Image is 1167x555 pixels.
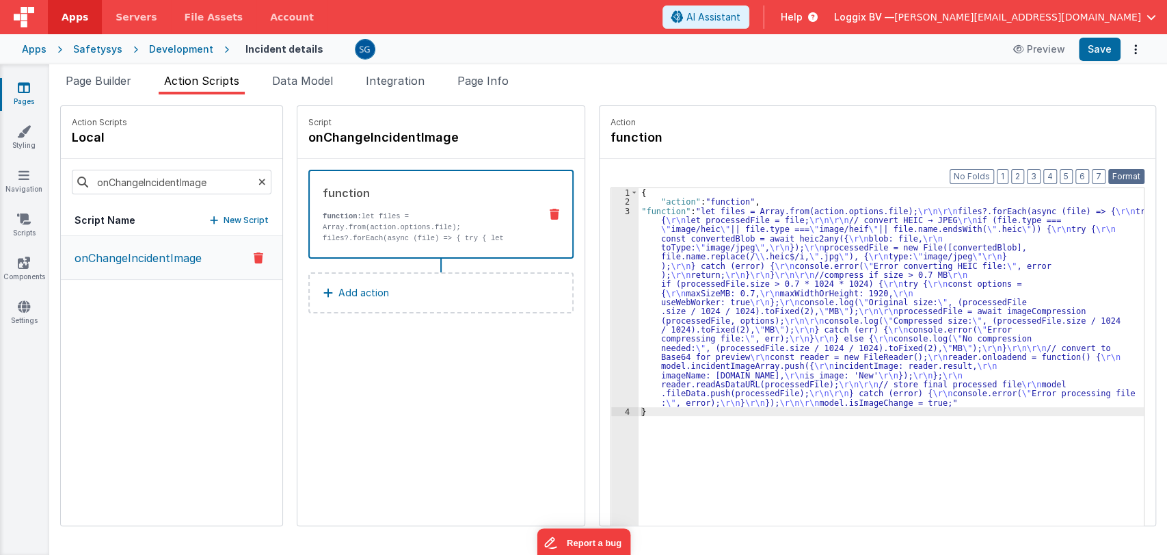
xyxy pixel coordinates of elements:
button: Options [1126,40,1145,59]
input: Search scripts [72,170,271,194]
strong: function: [323,212,362,220]
button: AI Assistant [662,5,749,29]
span: Help [781,10,803,24]
span: Integration [366,74,425,88]
p: let files = Array.from(action.options.file); [323,211,528,233]
button: onChangeIncidentImage [61,236,282,280]
span: Page Builder [66,74,131,88]
p: Action Scripts [72,117,127,128]
div: Apps [22,42,46,56]
span: Page Info [457,74,509,88]
span: Action Scripts [164,74,239,88]
button: 2 [1011,169,1024,184]
span: File Assets [185,10,243,24]
button: Loggix BV — [PERSON_NAME][EMAIL_ADDRESS][DOMAIN_NAME] [834,10,1156,24]
div: Safetysys [73,42,122,56]
h4: Incident details [245,44,323,54]
button: Preview [1005,38,1073,60]
div: 3 [611,207,639,407]
button: 4 [1043,169,1057,184]
h4: onChangeIncidentImage [308,128,513,147]
p: New Script [224,214,269,227]
p: Add action [338,285,389,301]
div: Development [149,42,213,56]
div: 4 [611,407,639,416]
button: Save [1079,38,1121,61]
p: Action [611,117,1144,128]
button: 6 [1075,169,1089,184]
button: 3 [1027,169,1041,184]
p: files?.forEach(async (file) => { try { let processedFile = file; [323,233,528,255]
span: Servers [116,10,157,24]
button: New Script [210,214,269,227]
p: Script [308,117,574,128]
img: 385c22c1e7ebf23f884cbf6fb2c72b80 [356,40,375,59]
h4: local [72,128,127,147]
button: 7 [1092,169,1105,184]
h5: Script Name [75,214,135,227]
button: Add action [308,272,574,313]
div: 1 [611,188,639,197]
span: Data Model [272,74,333,88]
button: 5 [1060,169,1073,184]
span: Apps [62,10,88,24]
span: AI Assistant [686,10,740,24]
p: onChangeIncidentImage [66,250,202,266]
h4: function [611,128,816,147]
button: No Folds [950,169,994,184]
span: Loggix BV — [834,10,894,24]
button: Format [1108,169,1144,184]
span: [PERSON_NAME][EMAIL_ADDRESS][DOMAIN_NAME] [894,10,1141,24]
div: function [323,185,528,201]
div: 2 [611,197,639,206]
button: 1 [997,169,1008,184]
